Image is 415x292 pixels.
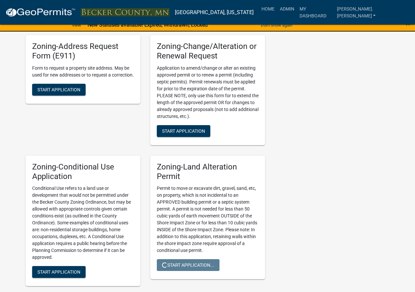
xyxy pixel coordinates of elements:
[277,3,297,15] a: Admin
[157,42,259,61] h5: Zoning-Change/Alteration or Renewal Request
[297,3,334,22] a: My Dashboard
[157,125,210,137] button: Start Application
[157,162,259,181] h5: Zoning-Land Alteration Permit
[258,20,295,31] button: Don't show again
[81,8,170,17] img: Becker County, Minnesota
[162,128,205,133] span: Start Application
[32,266,86,278] button: Start Application
[32,65,134,79] p: Form to request a property site address. May be used for new addresses or to request a correction.
[32,84,86,96] button: Start Application
[32,42,134,61] h5: Zoning-Address Request Form (E911)
[259,3,277,15] a: Home
[157,185,259,254] p: Permit to move or excavate dirt, gravel, sand, etc, on property, which is not incidental to an AP...
[175,7,254,18] a: [GEOGRAPHIC_DATA], [US_STATE]
[157,65,259,120] p: Application to amend/change or alter an existing approved permit or to renew a permit (including ...
[32,162,134,181] h5: Zoning-Conditional Use Application
[32,185,134,261] p: Conditional Use refers to a land use or development that would not be permitted under the Becker ...
[88,22,208,28] strong: New Statuses available! Expired, Withdrawn, Locked
[37,87,80,92] span: Start Application
[37,269,80,275] span: Start Application
[69,20,84,31] a: View
[162,262,214,268] span: Start Application...
[334,3,410,22] a: [PERSON_NAME].[PERSON_NAME]
[406,20,410,28] button: Close
[157,259,219,271] button: Start Application...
